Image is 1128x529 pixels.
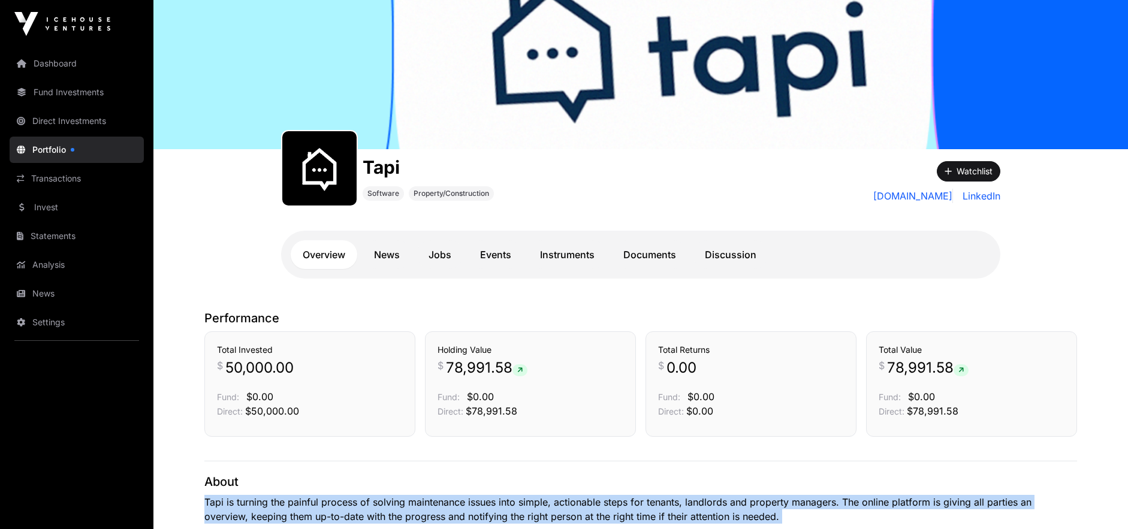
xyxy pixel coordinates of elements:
[246,391,273,403] span: $0.00
[467,391,494,403] span: $0.00
[10,194,144,220] a: Invest
[225,358,294,377] span: 50,000.00
[908,391,935,403] span: $0.00
[10,79,144,105] a: Fund Investments
[1068,471,1128,529] iframe: Chat Widget
[217,406,243,416] span: Direct:
[658,392,680,402] span: Fund:
[10,137,144,163] a: Portfolio
[468,240,523,269] a: Events
[873,189,953,203] a: [DOMAIN_NAME]
[291,240,991,269] nav: Tabs
[879,358,885,373] span: $
[686,405,713,417] span: $0.00
[10,108,144,134] a: Direct Investments
[245,405,299,417] span: $50,000.00
[414,189,489,198] span: Property/Construction
[10,252,144,278] a: Analysis
[10,309,144,335] a: Settings
[528,240,607,269] a: Instruments
[204,495,1077,524] p: Tapi is turning the painful process of solving maintenance issues into simple, actionable steps f...
[204,310,1077,327] p: Performance
[879,406,904,416] span: Direct:
[438,344,623,356] h3: Holding Value
[687,391,714,403] span: $0.00
[367,189,399,198] span: Software
[217,358,223,373] span: $
[879,392,901,402] span: Fund:
[10,280,144,307] a: News
[438,406,463,416] span: Direct:
[291,240,357,269] a: Overview
[937,161,1000,182] button: Watchlist
[10,50,144,77] a: Dashboard
[217,344,403,356] h3: Total Invested
[666,358,696,377] span: 0.00
[887,358,969,377] span: 78,991.58
[611,240,688,269] a: Documents
[217,392,239,402] span: Fund:
[287,136,352,201] img: output-onlinepngtools---2025-07-02T175319.651.png
[10,223,144,249] a: Statements
[466,405,517,417] span: $78,991.58
[446,358,527,377] span: 78,991.58
[362,240,412,269] a: News
[438,358,444,373] span: $
[879,344,1064,356] h3: Total Value
[658,344,844,356] h3: Total Returns
[958,189,1000,203] a: LinkedIn
[693,240,768,269] a: Discussion
[10,165,144,192] a: Transactions
[204,473,1077,490] p: About
[417,240,463,269] a: Jobs
[14,12,110,36] img: Icehouse Ventures Logo
[438,392,460,402] span: Fund:
[907,405,958,417] span: $78,991.58
[363,156,494,178] h1: Tapi
[658,406,684,416] span: Direct:
[658,358,664,373] span: $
